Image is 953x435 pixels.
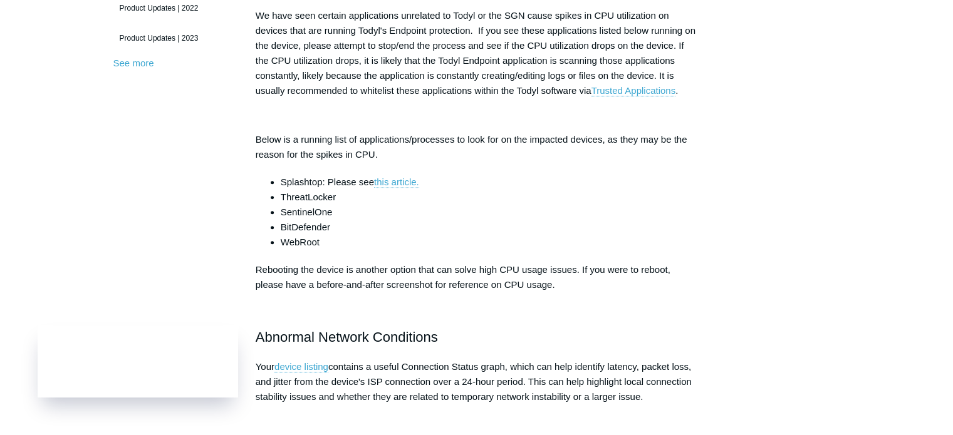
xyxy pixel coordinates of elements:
[256,132,698,162] p: Below is a running list of applications/processes to look for on the impacted devices, as they ma...
[113,26,237,50] a: Product Updates | 2023
[256,262,698,292] p: Rebooting the device is another option that can solve high CPU usage issues. If you were to reboo...
[281,190,698,205] li: ThreatLocker
[281,235,698,250] li: WebRoot
[256,326,698,348] h2: Abnormal Network Conditions
[274,361,328,372] a: device listing
[281,175,698,190] li: Splashtop: Please see
[374,177,419,188] a: this article.
[591,85,676,96] a: Trusted Applications
[113,58,154,68] a: See more
[281,205,698,220] li: SentinelOne
[256,8,698,98] p: We have seen certain applications unrelated to Todyl or the SGN cause spikes in CPU utilization o...
[281,220,698,235] li: BitDefender
[256,359,698,404] p: Your contains a useful Connection Status graph, which can help identify latency, packet loss, and...
[38,325,238,397] iframe: Todyl Status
